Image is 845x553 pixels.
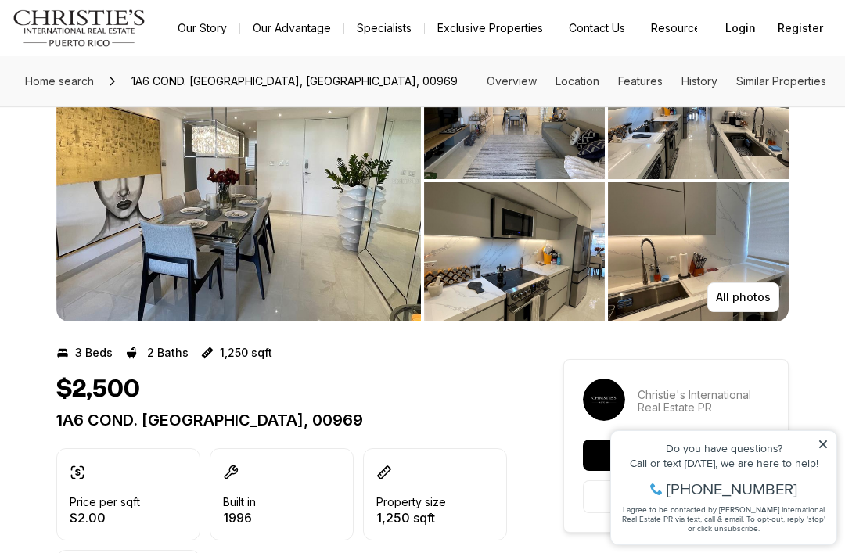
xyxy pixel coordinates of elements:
p: 1,250 sqft [220,347,272,359]
h1: $2,500 [56,375,140,404]
p: Property size [376,496,446,508]
p: 3 Beds [75,347,113,359]
button: View image gallery [424,40,605,179]
span: 1A6 COND. [GEOGRAPHIC_DATA], [GEOGRAPHIC_DATA], 00969 [125,69,464,94]
button: View image gallery [424,182,605,321]
li: 2 of 6 [424,40,789,321]
p: 1A6 COND. [GEOGRAPHIC_DATA], 00969 [56,411,507,429]
button: View image gallery [56,40,421,321]
a: Skip to: Location [556,74,599,88]
div: Listing Photos [56,40,789,321]
nav: Page section menu [487,75,826,88]
a: Home search [19,69,100,94]
span: Login [725,22,756,34]
a: Our Story [165,17,239,39]
button: Contact agent [583,480,769,513]
button: Register [768,13,832,44]
button: Sell with us [583,440,769,471]
p: 2 Baths [147,347,189,359]
span: I agree to be contacted by [PERSON_NAME] International Real Estate PR via text, call & email. To ... [20,96,223,126]
a: Specialists [344,17,424,39]
p: $2.00 [70,512,140,524]
p: Built in [223,496,256,508]
a: Skip to: History [681,74,717,88]
li: 1 of 6 [56,40,421,321]
p: Christie's International Real Estate PR [638,389,769,414]
a: Skip to: Overview [487,74,537,88]
a: Our Advantage [240,17,343,39]
span: [PHONE_NUMBER] [64,74,195,89]
button: View image gallery [608,182,789,321]
span: Home search [25,74,94,88]
p: 1996 [223,512,256,524]
a: Resources [638,17,719,39]
span: Register [778,22,823,34]
button: View image gallery [608,40,789,179]
p: All photos [716,291,771,303]
a: Exclusive Properties [425,17,556,39]
div: Do you have questions? [16,35,226,46]
button: Login [716,13,765,44]
a: Skip to: Similar Properties [736,74,826,88]
button: All photos [707,282,779,312]
p: Price per sqft [70,496,140,508]
button: Contact Us [556,17,638,39]
img: logo [13,9,146,47]
div: Call or text [DATE], we are here to help! [16,50,226,61]
p: 1,250 sqft [376,512,446,524]
a: Skip to: Features [618,74,663,88]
